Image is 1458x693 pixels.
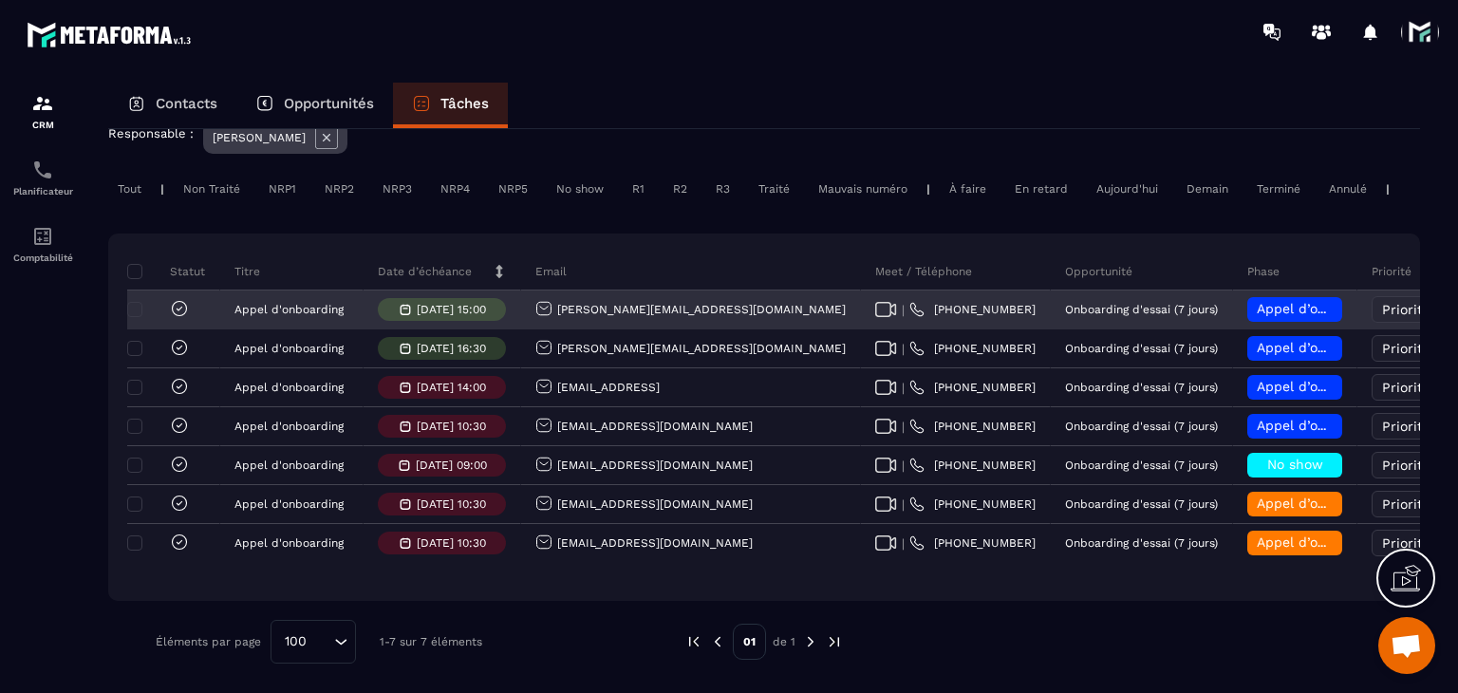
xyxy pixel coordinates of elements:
p: Opportunité [1065,264,1132,279]
p: Tâches [440,95,489,112]
p: Planificateur [5,186,81,197]
span: | [902,420,905,434]
a: [PHONE_NUMBER] [909,302,1036,317]
div: À faire [940,178,996,200]
p: Appel d'onboarding [234,303,344,316]
p: [DATE] 15:00 [417,303,486,316]
span: Priorité [1382,419,1430,434]
p: Éléments par page [156,635,261,648]
p: [DATE] 10:30 [417,536,486,550]
span: Appel d’onboarding terminée [1257,534,1447,550]
img: prev [685,633,702,650]
p: [DATE] 16:30 [417,342,486,355]
div: NRP1 [259,178,306,200]
div: Demain [1177,178,1238,200]
a: [PHONE_NUMBER] [909,535,1036,551]
span: 100 [278,631,313,652]
div: NRP4 [431,178,479,200]
div: Ouvrir le chat [1378,617,1435,674]
div: Mauvais numéro [809,178,917,200]
span: Priorité [1382,458,1430,473]
span: Priorité [1382,341,1430,356]
p: Phase [1247,264,1280,279]
div: R2 [664,178,697,200]
p: | [926,182,930,196]
div: NRP2 [315,178,364,200]
p: [DATE] 14:00 [417,381,486,394]
input: Search for option [313,631,329,652]
span: Priorité [1382,380,1430,395]
p: Onboarding d'essai (7 jours) [1065,381,1218,394]
p: de 1 [773,634,795,649]
a: [PHONE_NUMBER] [909,458,1036,473]
a: [PHONE_NUMBER] [909,341,1036,356]
p: Opportunités [284,95,374,112]
div: Aujourd'hui [1087,178,1168,200]
p: [PERSON_NAME] [213,131,306,144]
span: | [902,303,905,317]
span: No show [1267,457,1323,472]
p: Date d’échéance [378,264,472,279]
span: | [902,342,905,356]
p: Appel d'onboarding [234,459,344,472]
span: Priorité [1382,302,1430,317]
span: Appel d’onboarding planifié [1257,418,1436,433]
p: [DATE] 10:30 [417,497,486,511]
img: next [802,633,819,650]
span: Priorité [1382,535,1430,551]
p: CRM [5,120,81,130]
div: Traité [749,178,799,200]
a: schedulerschedulerPlanificateur [5,144,81,211]
p: Onboarding d'essai (7 jours) [1065,459,1218,472]
p: 01 [733,624,766,660]
a: formationformationCRM [5,78,81,144]
img: next [826,633,843,650]
p: Onboarding d'essai (7 jours) [1065,420,1218,433]
div: NRP3 [373,178,421,200]
p: Onboarding d'essai (7 jours) [1065,342,1218,355]
p: [DATE] 09:00 [416,459,487,472]
img: prev [709,633,726,650]
a: [PHONE_NUMBER] [909,496,1036,512]
span: | [902,459,905,473]
p: Onboarding d'essai (7 jours) [1065,497,1218,511]
div: En retard [1005,178,1077,200]
div: Terminé [1247,178,1310,200]
p: Onboarding d'essai (7 jours) [1065,536,1218,550]
p: Comptabilité [5,253,81,263]
span: Appel d’onboarding planifié [1257,379,1436,394]
span: | [902,497,905,512]
div: Annulé [1319,178,1376,200]
span: | [902,381,905,395]
div: No show [547,178,613,200]
p: Onboarding d'essai (7 jours) [1065,303,1218,316]
p: | [1386,182,1390,196]
div: R1 [623,178,654,200]
p: Appel d'onboarding [234,381,344,394]
span: Appel d’onboarding terminée [1257,496,1447,511]
a: [PHONE_NUMBER] [909,419,1036,434]
a: Contacts [108,83,236,128]
img: scheduler [31,159,54,181]
div: R3 [706,178,739,200]
img: logo [27,17,197,52]
a: [PHONE_NUMBER] [909,380,1036,395]
div: NRP5 [489,178,537,200]
img: formation [31,92,54,115]
p: Meet / Téléphone [875,264,972,279]
p: Email [535,264,567,279]
a: Tâches [393,83,508,128]
div: Tout [108,178,151,200]
p: Statut [132,264,205,279]
img: accountant [31,225,54,248]
div: Search for option [271,620,356,664]
p: Appel d'onboarding [234,342,344,355]
p: Appel d'onboarding [234,420,344,433]
span: Appel d’onboarding planifié [1257,340,1436,355]
p: [DATE] 10:30 [417,420,486,433]
p: | [160,182,164,196]
span: | [902,536,905,551]
span: Appel d’onboarding planifié [1257,301,1436,316]
div: Non Traité [174,178,250,200]
p: Titre [234,264,260,279]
